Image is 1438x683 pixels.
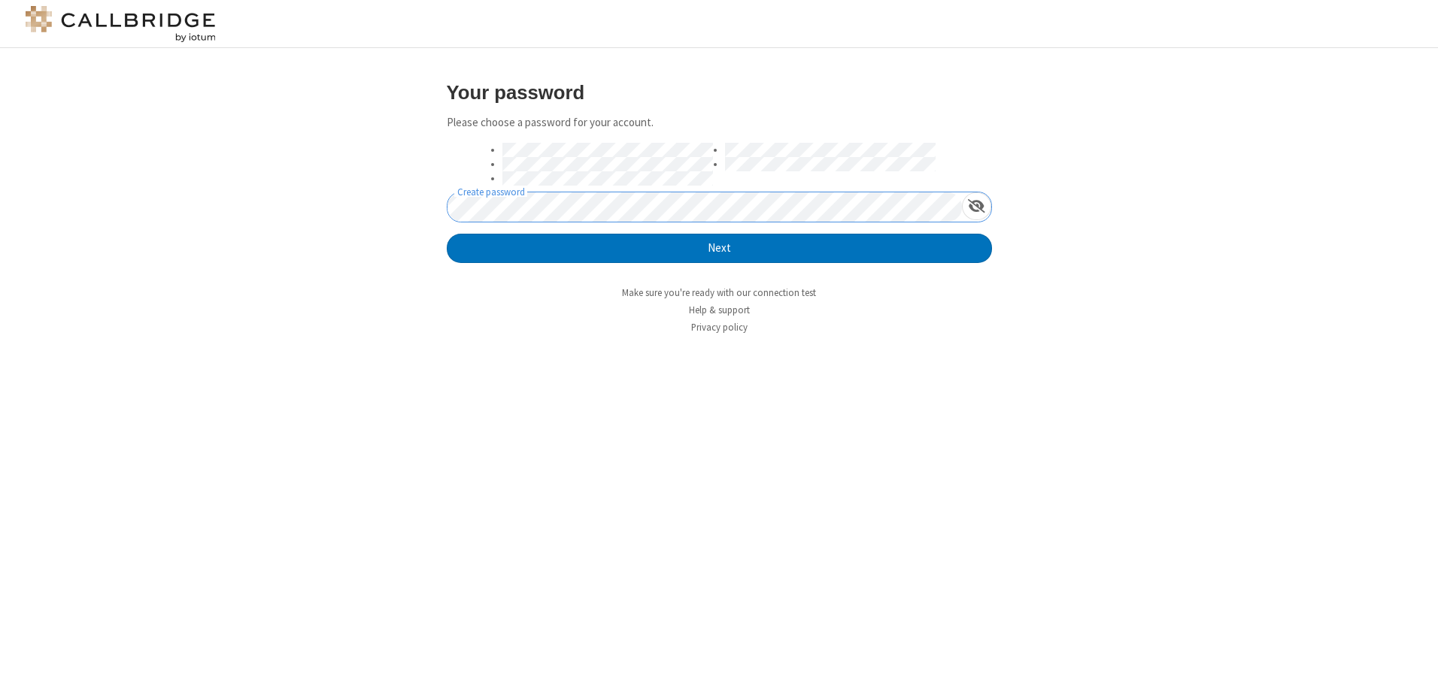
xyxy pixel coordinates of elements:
img: logo@2x.png [23,6,218,42]
a: Make sure you're ready with our connection test [622,286,816,299]
p: Please choose a password for your account. [447,114,992,131]
button: Next [447,234,992,264]
h3: Your password [447,82,992,103]
input: Create password [447,192,962,222]
div: Show password [962,192,991,220]
a: Help & support [689,304,750,316]
a: Privacy policy [691,321,748,334]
